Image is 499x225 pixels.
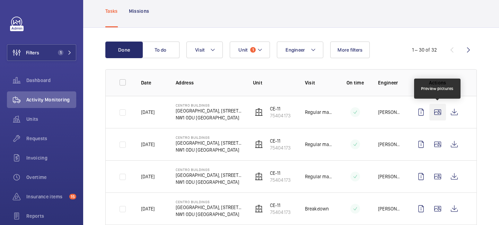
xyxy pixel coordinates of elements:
span: Reports [26,213,76,219]
p: Regular maintenance [305,141,332,148]
span: More filters [338,47,362,53]
div: Preview pictures [421,85,454,92]
span: Requests [26,135,76,142]
p: On time [343,79,367,86]
p: [GEOGRAPHIC_DATA], [STREET_ADDRESS][PERSON_NAME] [176,172,242,179]
p: Date [141,79,165,86]
span: 15 [69,194,76,199]
span: Dashboard [26,77,76,84]
p: NW1 0DU [GEOGRAPHIC_DATA] [176,114,242,121]
p: NW1 0DU [GEOGRAPHIC_DATA] [176,179,242,186]
img: elevator.svg [255,108,263,116]
p: Address [176,79,242,86]
p: Breakdown [305,205,329,212]
img: elevator.svg [255,140,263,148]
p: [PERSON_NAME] [378,205,402,212]
p: Unit [253,79,294,86]
p: [DATE] [141,173,155,180]
span: Overtime [26,174,76,181]
p: [DATE] [141,109,155,116]
p: Engineer [378,79,402,86]
span: Engineer [286,47,305,53]
p: 75404173 [270,209,291,216]
span: Invoicing [26,154,76,161]
p: CE-11 [270,105,291,112]
p: Centro Buildings [176,168,242,172]
p: [PERSON_NAME] [378,141,402,148]
p: Centro Buildings [176,135,242,139]
p: Actions [413,79,463,86]
p: [GEOGRAPHIC_DATA], [STREET_ADDRESS][PERSON_NAME] [176,204,242,211]
p: CE-11 [270,202,291,209]
p: NW1 0DU [GEOGRAPHIC_DATA] [176,211,242,218]
p: Tasks [105,8,118,15]
p: Centro Buildings [176,200,242,204]
span: Activity Monitoring [26,96,76,103]
img: elevator.svg [255,205,263,213]
span: Insurance items [26,193,67,200]
p: 75404173 [270,112,291,119]
button: Done [105,42,143,58]
p: [GEOGRAPHIC_DATA], [STREET_ADDRESS][PERSON_NAME] [176,139,242,146]
span: Unit [238,47,247,53]
button: To do [142,42,180,58]
button: Visit [186,42,223,58]
p: Visit [305,79,332,86]
p: [DATE] [141,205,155,212]
span: 1 [58,50,63,55]
p: NW1 0DU [GEOGRAPHIC_DATA] [176,146,242,153]
button: Filters1 [7,44,76,61]
button: Unit1 [230,42,270,58]
button: Engineer [277,42,323,58]
p: Regular maintenance [305,173,332,180]
span: Visit [195,47,204,53]
p: [GEOGRAPHIC_DATA], [STREET_ADDRESS][PERSON_NAME] [176,107,242,114]
p: Centro Buildings [176,103,242,107]
span: 1 [250,47,256,53]
p: [PERSON_NAME] [378,173,402,180]
span: Units [26,116,76,123]
p: CE-11 [270,137,291,144]
p: 75404173 [270,144,291,151]
p: CE-11 [270,170,291,177]
div: 1 – 30 of 32 [412,46,437,53]
span: Filters [26,49,39,56]
p: [DATE] [141,141,155,148]
p: [PERSON_NAME] [378,109,402,116]
img: elevator.svg [255,172,263,181]
p: 75404173 [270,177,291,183]
p: Regular maintenance [305,109,332,116]
button: More filters [330,42,370,58]
p: Missions [129,8,149,15]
